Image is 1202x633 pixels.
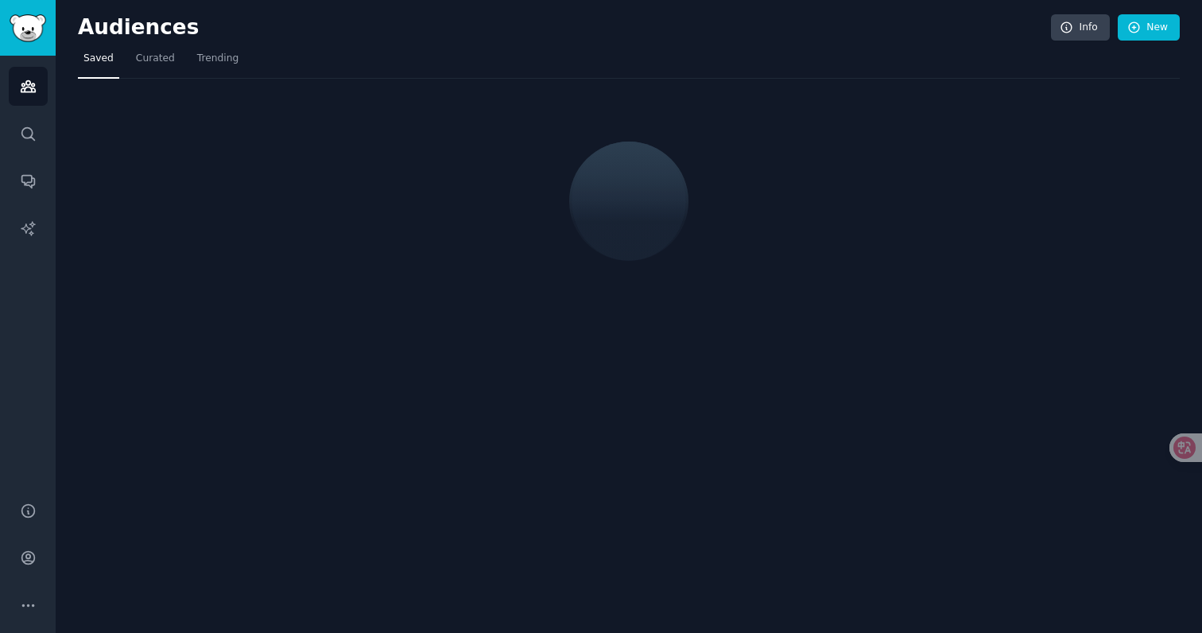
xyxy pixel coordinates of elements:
[1051,14,1110,41] a: Info
[78,15,1051,41] h2: Audiences
[197,52,238,66] span: Trending
[136,52,175,66] span: Curated
[78,46,119,79] a: Saved
[10,14,46,42] img: GummySearch logo
[1118,14,1180,41] a: New
[130,46,180,79] a: Curated
[83,52,114,66] span: Saved
[192,46,244,79] a: Trending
